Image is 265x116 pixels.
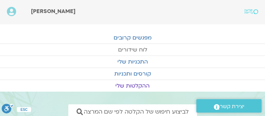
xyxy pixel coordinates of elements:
span: [PERSON_NAME] [31,8,76,15]
span: לביצוע חיפוש של הקלטה לפי שם המרצה [84,108,189,115]
span: יצירת קשר [220,102,244,111]
a: יצירת קשר [196,99,262,113]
